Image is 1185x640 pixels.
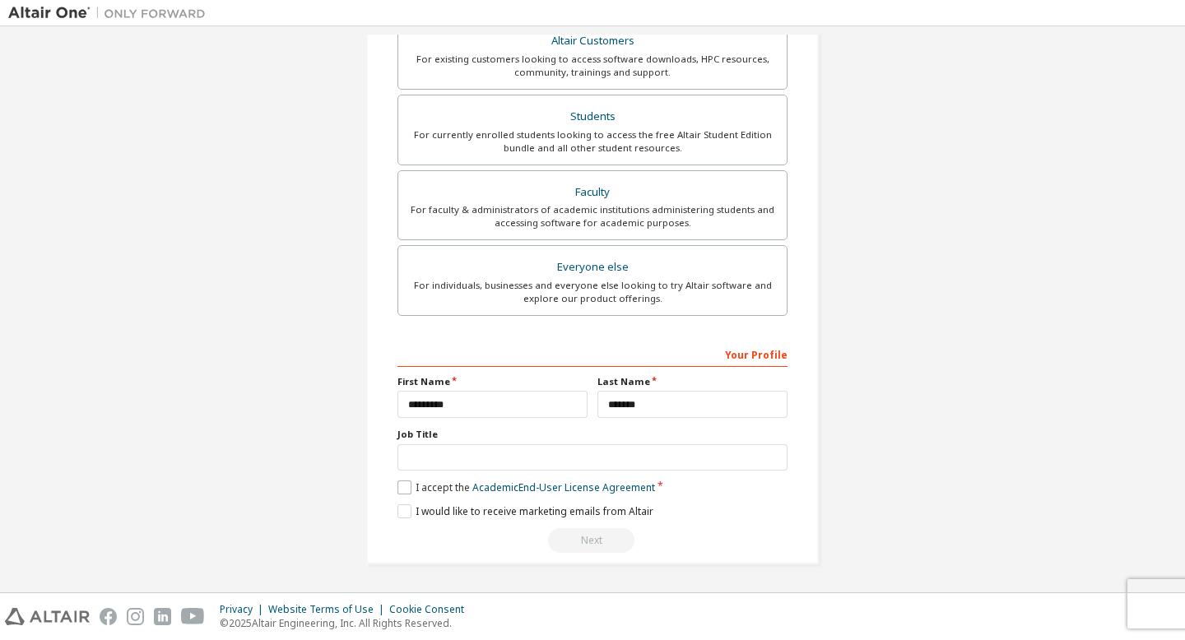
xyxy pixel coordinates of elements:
div: Altair Customers [408,30,777,53]
img: linkedin.svg [154,608,171,625]
div: Faculty [408,181,777,204]
div: Cookie Consent [389,603,474,616]
p: © 2025 Altair Engineering, Inc. All Rights Reserved. [220,616,474,630]
div: For faculty & administrators of academic institutions administering students and accessing softwa... [408,203,777,230]
img: altair_logo.svg [5,608,90,625]
img: facebook.svg [100,608,117,625]
div: Privacy [220,603,268,616]
label: Last Name [597,375,788,388]
label: I accept the [397,480,655,494]
div: Read and acccept EULA to continue [397,528,788,553]
a: Academic End-User License Agreement [472,480,655,494]
div: For individuals, businesses and everyone else looking to try Altair software and explore our prod... [408,279,777,305]
img: Altair One [8,5,214,21]
label: First Name [397,375,588,388]
div: Students [408,105,777,128]
div: For currently enrolled students looking to access the free Altair Student Edition bundle and all ... [408,128,777,155]
div: Your Profile [397,341,788,367]
label: I would like to receive marketing emails from Altair [397,504,653,518]
div: Everyone else [408,256,777,279]
label: Job Title [397,428,788,441]
img: youtube.svg [181,608,205,625]
div: For existing customers looking to access software downloads, HPC resources, community, trainings ... [408,53,777,79]
img: instagram.svg [127,608,144,625]
div: Website Terms of Use [268,603,389,616]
